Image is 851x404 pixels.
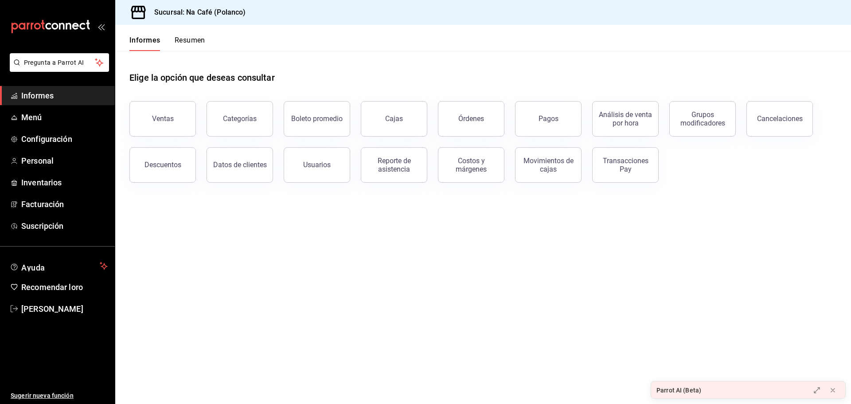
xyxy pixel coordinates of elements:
[669,101,736,137] button: Grupos modificadores
[284,101,350,137] button: Boleto promedio
[21,304,83,314] font: [PERSON_NAME]
[21,113,42,122] font: Menú
[284,147,350,183] button: Usuarios
[291,114,343,123] font: Boleto promedio
[592,147,659,183] button: Transacciones Pay
[539,114,558,123] font: Pagos
[361,101,427,137] a: Cajas
[98,23,105,30] button: abrir_cajón_menú
[6,64,109,74] a: Pregunta a Parrot AI
[599,110,652,127] font: Análisis de venta por hora
[21,178,62,187] font: Inventarios
[207,147,273,183] button: Datos de clientes
[757,114,803,123] font: Cancelaciones
[21,221,63,231] font: Suscripción
[21,156,54,165] font: Personal
[207,101,273,137] button: Categorías
[303,161,331,169] font: Usuarios
[152,114,174,123] font: Ventas
[458,114,484,123] font: Órdenes
[515,147,582,183] button: Movimientos de cajas
[11,392,74,399] font: Sugerir nueva función
[144,161,181,169] font: Descuentos
[10,53,109,72] button: Pregunta a Parrot AI
[129,35,205,51] div: pestañas de navegación
[361,147,427,183] button: Reporte de asistencia
[175,36,205,44] font: Resumen
[656,387,701,394] font: Parrot AI (Beta)
[603,157,648,173] font: Transacciones Pay
[456,157,487,173] font: Costos y márgenes
[21,200,64,209] font: Facturación
[129,72,275,83] font: Elige la opción que deseas consultar
[129,36,160,44] font: Informes
[129,101,196,137] button: Ventas
[385,114,403,123] font: Cajas
[21,282,83,292] font: Recomendar loro
[24,59,84,66] font: Pregunta a Parrot AI
[21,134,72,144] font: Configuración
[438,101,504,137] button: Órdenes
[21,91,54,100] font: Informes
[378,157,411,173] font: Reporte de asistencia
[129,147,196,183] button: Descuentos
[21,263,45,272] font: Ayuda
[746,101,813,137] button: Cancelaciones
[523,157,574,173] font: Movimientos de cajas
[592,101,659,137] button: Análisis de venta por hora
[680,110,725,127] font: Grupos modificadores
[213,161,267,169] font: Datos de clientes
[438,147,504,183] button: Costos y márgenes
[154,8,246,16] font: Sucursal: Na Café (Polanco)
[515,101,582,137] button: Pagos
[223,114,257,123] font: Categorías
